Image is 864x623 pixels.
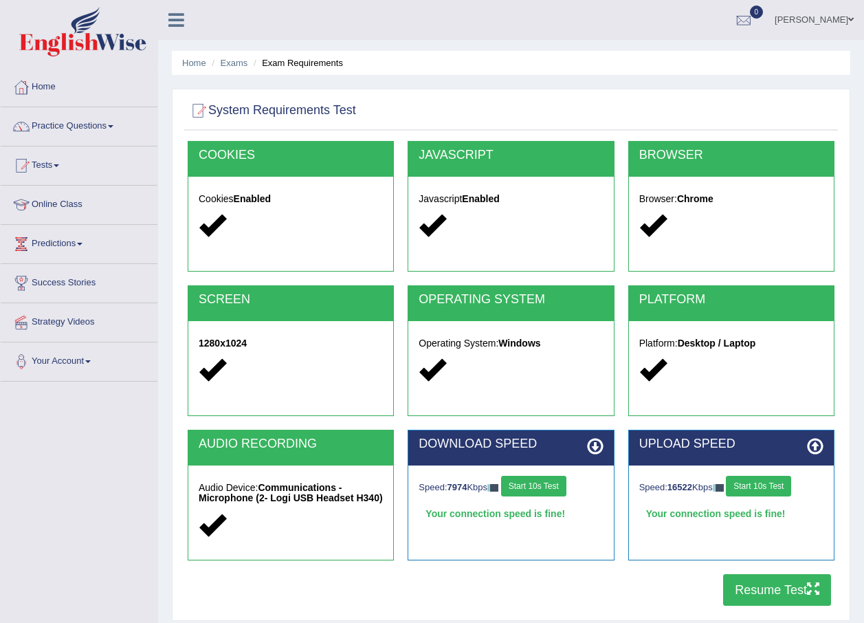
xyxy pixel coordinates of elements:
[199,149,383,162] h2: COOKIES
[182,58,206,68] a: Home
[199,194,383,204] h5: Cookies
[419,293,603,307] h2: OPERATING SYSTEM
[199,437,383,451] h2: AUDIO RECORDING
[188,100,356,121] h2: System Requirements Test
[677,193,713,204] strong: Chrome
[639,503,823,524] div: Your connection speed is fine!
[501,476,566,496] button: Start 10s Test
[1,303,157,338] a: Strategy Videos
[419,476,603,500] div: Speed: Kbps
[462,193,499,204] strong: Enabled
[667,482,692,492] strong: 16522
[678,338,756,349] strong: Desktop / Laptop
[221,58,248,68] a: Exams
[419,437,603,451] h2: DOWNLOAD SPEED
[639,437,823,451] h2: UPLOAD SPEED
[639,293,823,307] h2: PLATFORM
[639,149,823,162] h2: BROWSER
[498,338,540,349] strong: Windows
[234,193,271,204] strong: Enabled
[723,574,831,606] button: Resume Test
[419,503,603,524] div: Your connection speed is fine!
[447,482,467,492] strong: 7974
[750,6,764,19] span: 0
[1,186,157,220] a: Online Class
[419,149,603,162] h2: JAVASCRIPT
[639,338,823,349] h5: Platform:
[487,484,498,492] img: ajax-loader-fb-connection.gif
[1,146,157,181] a: Tests
[199,482,383,503] strong: Communications - Microphone (2- Logi USB Headset H340)
[419,194,603,204] h5: Javascript
[713,484,724,492] img: ajax-loader-fb-connection.gif
[1,225,157,259] a: Predictions
[1,107,157,142] a: Practice Questions
[726,476,791,496] button: Start 10s Test
[639,194,823,204] h5: Browser:
[419,338,603,349] h5: Operating System:
[250,56,343,69] li: Exam Requirements
[199,483,383,504] h5: Audio Device:
[199,338,247,349] strong: 1280x1024
[1,342,157,377] a: Your Account
[1,264,157,298] a: Success Stories
[199,293,383,307] h2: SCREEN
[639,476,823,500] div: Speed: Kbps
[1,68,157,102] a: Home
